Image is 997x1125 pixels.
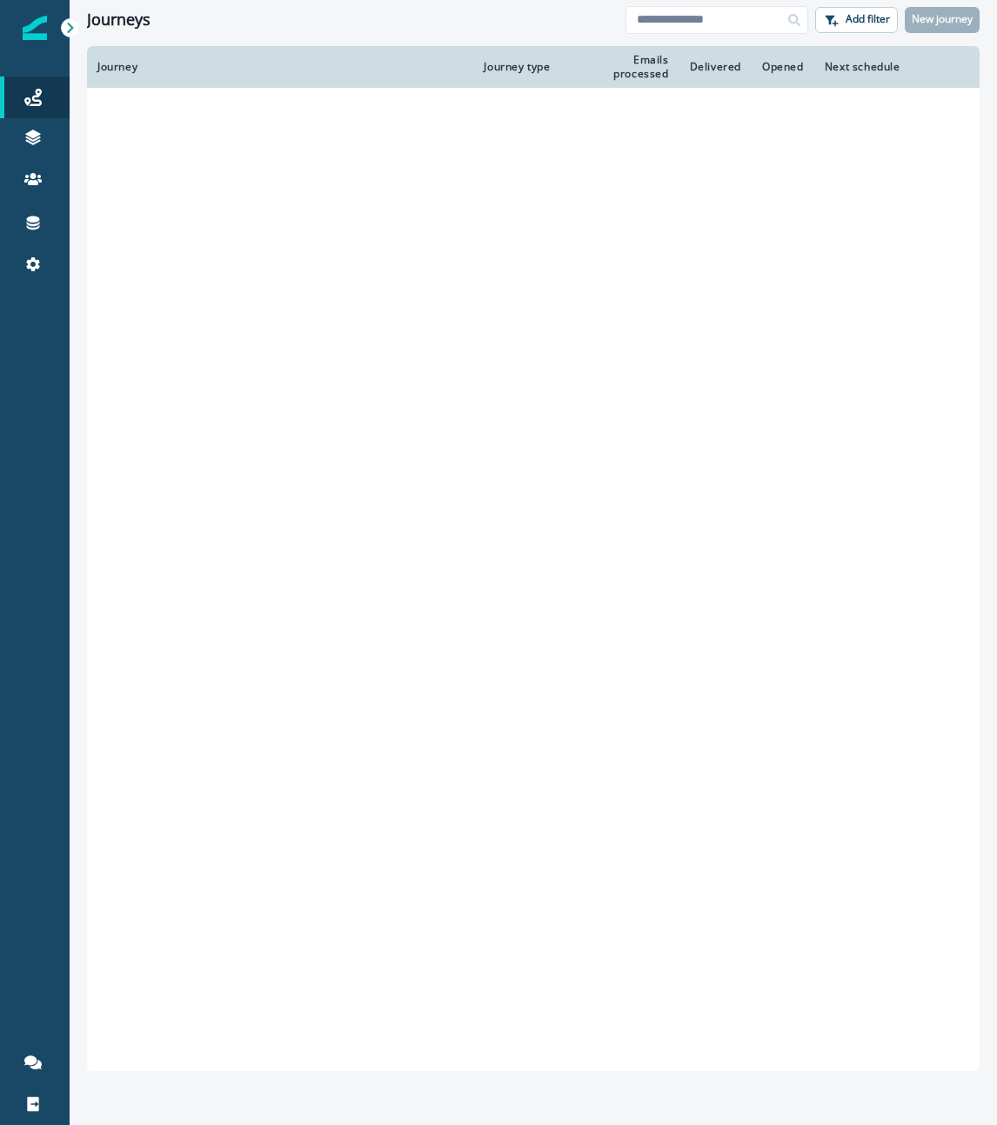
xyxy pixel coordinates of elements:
img: Inflection [23,16,47,40]
h1: Journeys [87,10,151,30]
div: Journey [97,60,463,74]
div: Emails processed [586,53,669,81]
button: New journey [905,7,980,33]
div: Journey type [484,60,565,74]
button: Add filter [815,7,898,33]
